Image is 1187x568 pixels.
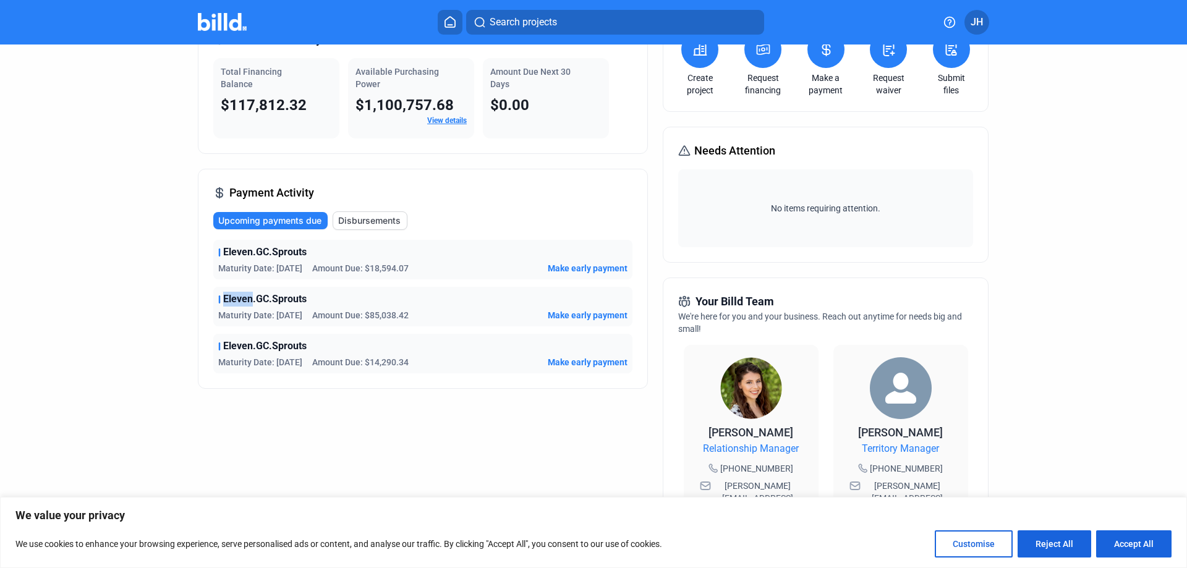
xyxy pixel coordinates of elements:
[221,67,282,89] span: Total Financing Balance
[804,72,848,96] a: Make a payment
[867,72,910,96] a: Request waiver
[490,96,529,114] span: $0.00
[862,441,939,456] span: Territory Manager
[694,142,775,159] span: Needs Attention
[858,426,943,439] span: [PERSON_NAME]
[935,530,1013,557] button: Customise
[683,202,968,214] span: No items requiring attention.
[427,116,467,125] a: View details
[870,357,932,419] img: Territory Manager
[870,462,943,475] span: [PHONE_NUMBER]
[312,262,409,274] span: Amount Due: $18,594.07
[355,67,439,89] span: Available Purchasing Power
[221,96,307,114] span: $117,812.32
[964,10,989,35] button: JH
[229,184,314,201] span: Payment Activity
[720,357,782,419] img: Relationship Manager
[678,312,962,334] span: We're here for you and your business. Reach out anytime for needs big and small!
[218,262,302,274] span: Maturity Date: [DATE]
[548,309,628,321] button: Make early payment
[223,339,307,354] span: Eleven.GC.Sprouts
[466,10,764,35] button: Search projects
[218,356,302,368] span: Maturity Date: [DATE]
[490,67,571,89] span: Amount Due Next 30 Days
[15,508,1172,523] p: We value your privacy
[490,15,557,30] span: Search projects
[1096,530,1172,557] button: Accept All
[312,356,409,368] span: Amount Due: $14,290.34
[213,212,328,229] button: Upcoming payments due
[720,462,793,475] span: [PHONE_NUMBER]
[355,96,454,114] span: $1,100,757.68
[1018,530,1091,557] button: Reject All
[198,13,247,31] img: Billd Company Logo
[548,356,628,368] button: Make early payment
[713,480,802,517] span: [PERSON_NAME][EMAIL_ADDRESS][DOMAIN_NAME]
[338,214,401,227] span: Disbursements
[223,292,307,307] span: Eleven.GC.Sprouts
[971,15,983,30] span: JH
[863,480,952,517] span: [PERSON_NAME][EMAIL_ADDRESS][DOMAIN_NAME]
[930,72,973,96] a: Submit files
[15,536,662,551] p: We use cookies to enhance your browsing experience, serve personalised ads or content, and analys...
[703,441,799,456] span: Relationship Manager
[333,211,407,230] button: Disbursements
[741,72,785,96] a: Request financing
[708,426,793,439] span: [PERSON_NAME]
[312,309,409,321] span: Amount Due: $85,038.42
[218,214,321,227] span: Upcoming payments due
[548,262,628,274] button: Make early payment
[696,293,774,310] span: Your Billd Team
[678,72,721,96] a: Create project
[223,245,307,260] span: Eleven.GC.Sprouts
[218,309,302,321] span: Maturity Date: [DATE]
